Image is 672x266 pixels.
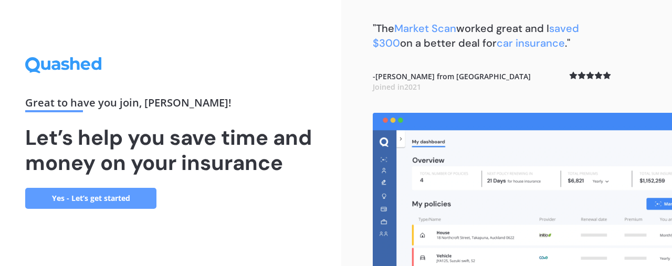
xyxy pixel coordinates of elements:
[373,22,579,50] b: "The worked great and I on a better deal for ."
[497,36,565,50] span: car insurance
[25,125,316,175] h1: Let’s help you save time and money on your insurance
[373,82,421,92] span: Joined in 2021
[373,71,531,92] b: - [PERSON_NAME] from [GEOGRAPHIC_DATA]
[25,188,156,209] a: Yes - Let’s get started
[373,113,672,266] img: dashboard.webp
[394,22,456,35] span: Market Scan
[25,98,316,112] div: Great to have you join , [PERSON_NAME] !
